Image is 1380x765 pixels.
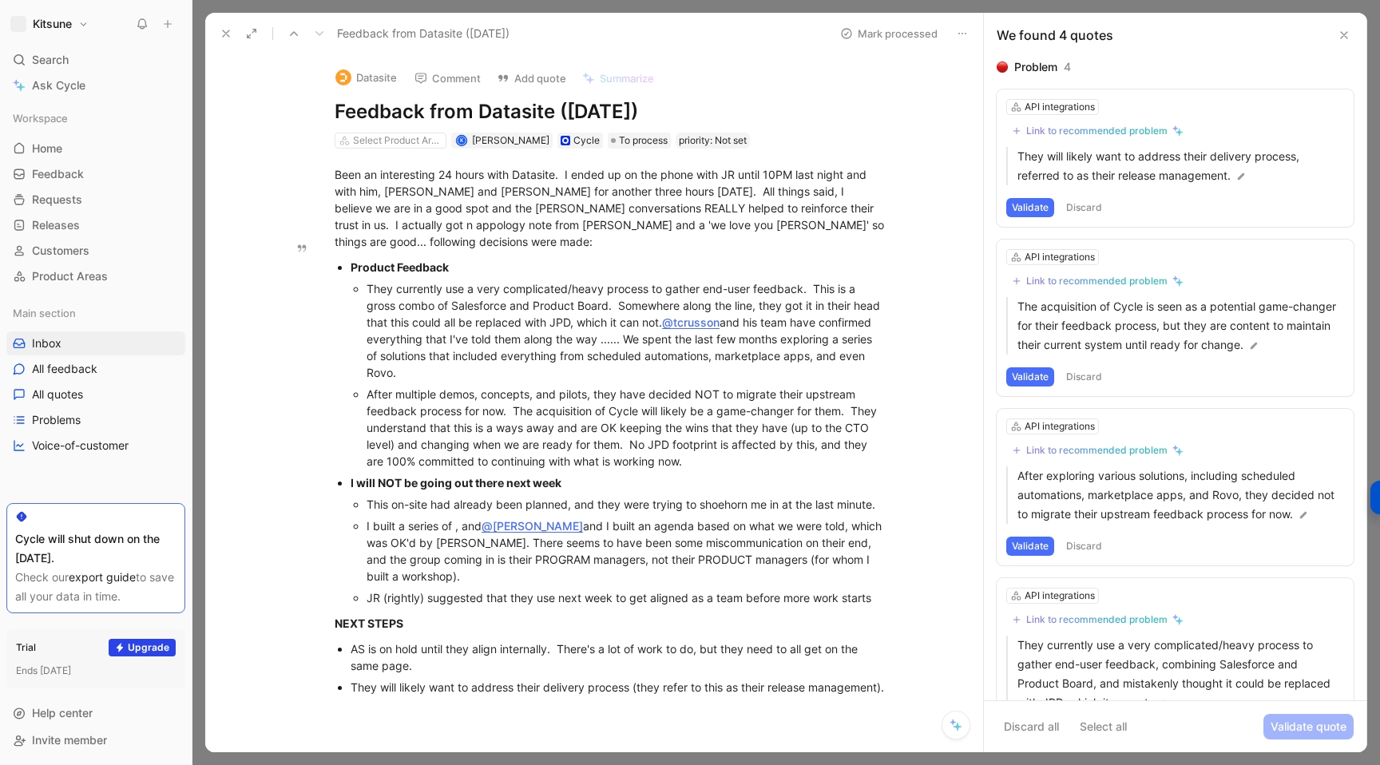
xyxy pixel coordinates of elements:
[367,496,887,513] div: This on-site had already been planned, and they were trying to shoehorn me in at the last minute.
[367,280,887,381] div: They currently use a very complicated/heavy process to gather end-user feedback. This is a gross ...
[69,570,136,584] a: export guide
[328,65,404,89] button: logoDatasite
[6,162,185,186] a: Feedback
[1026,444,1168,457] div: Link to recommended problem
[1006,441,1189,460] button: Link to recommended problem
[1025,249,1095,265] div: API integrations
[335,69,351,85] img: logo
[676,133,750,149] button: priority: Not set
[1006,537,1054,556] button: Validate
[6,434,185,458] a: Voice-of-customer
[32,268,108,284] span: Product Areas
[575,67,661,89] button: Summarize
[109,639,176,656] button: Upgrade
[1061,198,1108,217] button: Discard
[32,438,129,454] span: Voice-of-customer
[6,137,185,161] a: Home
[407,67,488,89] button: Comment
[1248,340,1259,351] img: pen.svg
[6,701,185,725] div: Help center
[1006,367,1054,386] button: Validate
[1025,588,1095,604] div: API integrations
[32,412,81,428] span: Problems
[1006,121,1189,141] button: Link to recommended problem
[482,519,583,533] a: @[PERSON_NAME]
[573,133,600,149] div: Cycle
[32,361,97,377] span: All feedback
[33,17,72,31] h1: Kitsune
[1014,57,1057,77] div: Problem
[335,166,887,250] div: Been an interesting 24 hours with Datasite. I ended up on the phone with JR until 10PM last night...
[1073,714,1134,739] button: Select all
[6,331,185,355] a: Inbox
[6,728,185,752] div: Invite member
[1017,147,1344,185] p: They will likely want to address their delivery process, referred to as their release management.
[6,264,185,288] a: Product Areas
[16,663,176,679] div: Ends [DATE]
[457,137,466,145] div: K
[1061,367,1108,386] button: Discard
[1156,698,1168,709] img: pen.svg
[1235,171,1247,182] img: pen.svg
[1006,272,1189,291] button: Link to recommended problem
[367,517,887,585] div: I built a series of , and and I built an agenda based on what we were told, which was OK'd by [PE...
[997,714,1066,739] button: Discard all
[1017,466,1344,524] p: After exploring various solutions, including scheduled automations, marketplace apps, and Rovo, t...
[337,24,510,43] span: Feedback from Datasite ([DATE])
[6,188,185,212] a: Requests
[353,133,442,149] div: Select Product Areas
[351,476,561,490] strong: I will NOT be going out there next week
[6,13,93,35] button: Kitsune
[6,239,185,263] a: Customers
[32,706,93,719] span: Help center
[351,260,449,274] strong: Product Feedback
[1026,125,1168,137] div: Link to recommended problem
[6,357,185,381] a: All feedback
[619,133,668,149] span: To process
[1263,714,1354,739] button: Validate quote
[1061,537,1108,556] button: Discard
[32,733,107,747] span: Invite member
[335,99,887,125] h1: Feedback from Datasite ([DATE])
[662,315,720,329] a: @tcrusson
[32,76,85,95] span: Ask Cycle
[32,50,69,69] span: Search
[1017,636,1344,712] p: They currently use a very complicated/heavy process to gather end-user feedback, combining Salesf...
[997,61,1008,73] img: 🔴
[490,67,573,89] button: Add quote
[32,243,89,259] span: Customers
[6,408,185,432] a: Problems
[15,568,176,606] div: Check our to save all your data in time.
[32,141,62,157] span: Home
[351,640,887,674] div: AS is on hold until they align internally. There's a lot of work to do, but they need to all get ...
[1017,297,1344,355] p: The acquisition of Cycle is seen as a potential game-changer for their feedback process, but they...
[472,134,549,146] span: [PERSON_NAME]
[6,48,185,72] div: Search
[32,217,80,233] span: Releases
[1006,198,1054,217] button: Validate
[32,166,84,182] span: Feedback
[833,22,945,45] button: Mark processed
[367,589,887,606] div: JR (rightly) suggested that they use next week to get aligned as a team before more work starts
[1025,99,1095,115] div: API integrations
[1026,275,1168,287] div: Link to recommended problem
[351,679,887,696] div: They will likely want to address their delivery process (they refer to this as their release mana...
[32,335,61,351] span: Inbox
[15,529,176,568] div: Cycle will shut down on the [DATE].
[6,106,185,130] div: Workspace
[997,26,1113,45] div: We found 4 quotes
[600,71,654,85] span: Summarize
[13,305,76,321] span: Main section
[6,301,185,458] div: Main sectionInboxAll feedbackAll quotesProblemsVoice-of-customer
[6,382,185,406] a: All quotes
[16,640,36,656] div: Trial
[6,73,185,97] a: Ask Cycle
[335,616,403,630] strong: NEXT STEPS
[608,133,671,149] div: To process
[1064,57,1071,77] div: 4
[1006,610,1189,629] button: Link to recommended problem
[6,213,185,237] a: Releases
[1298,509,1309,521] img: pen.svg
